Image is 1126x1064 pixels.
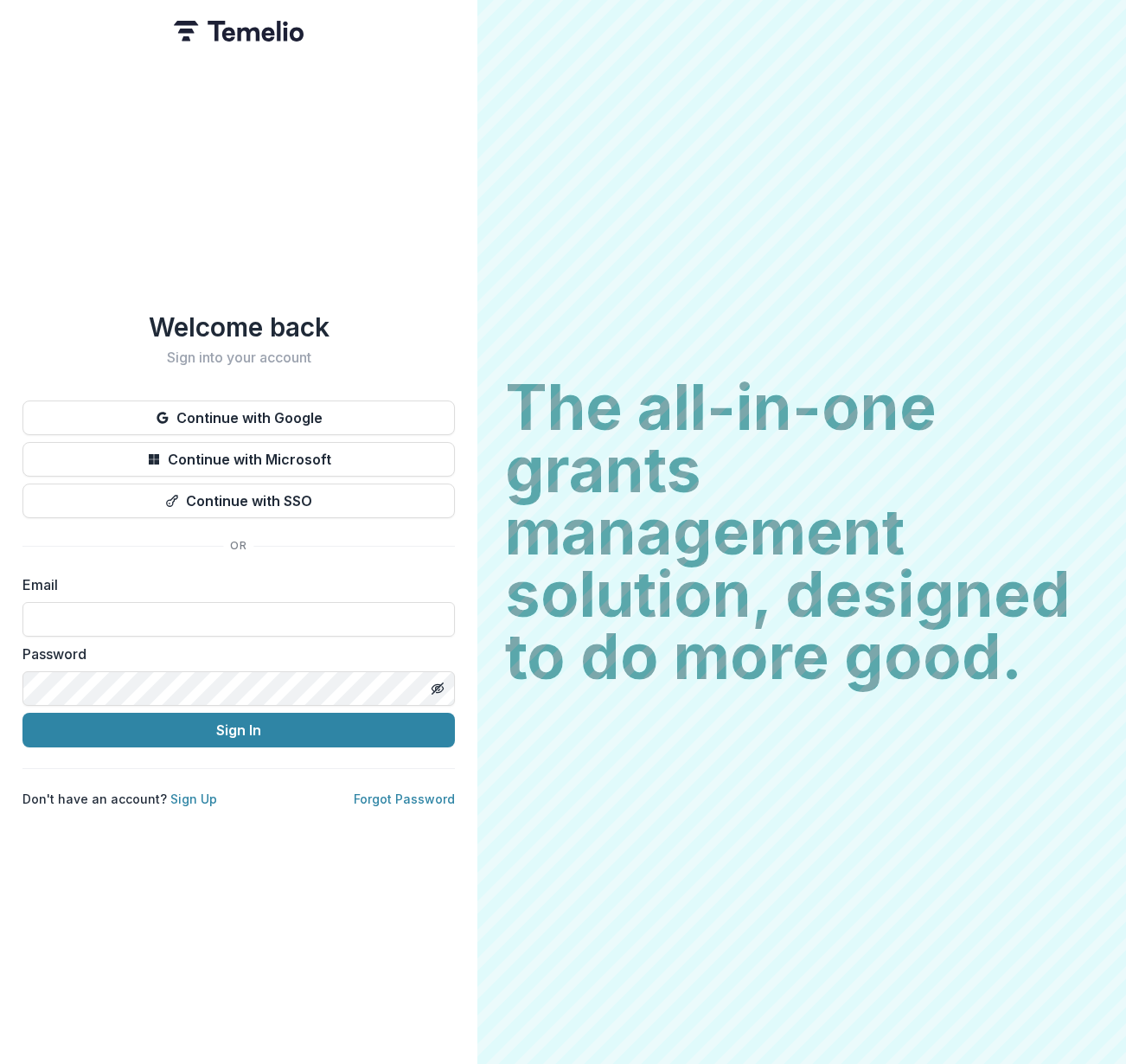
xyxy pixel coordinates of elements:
h2: Sign into your account [22,349,455,366]
a: Sign Up [170,792,217,806]
img: Temelio [174,21,304,42]
button: Toggle password visibility [424,675,451,702]
button: Continue with Microsoft [22,442,455,477]
button: Continue with Google [22,401,455,435]
p: Don't have an account? [22,790,217,808]
label: Password [22,644,445,664]
label: Email [22,574,445,595]
h1: Welcome back [22,311,455,343]
button: Sign In [22,713,455,747]
a: Forgot Password [354,792,455,806]
button: Continue with SSO [22,484,455,518]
